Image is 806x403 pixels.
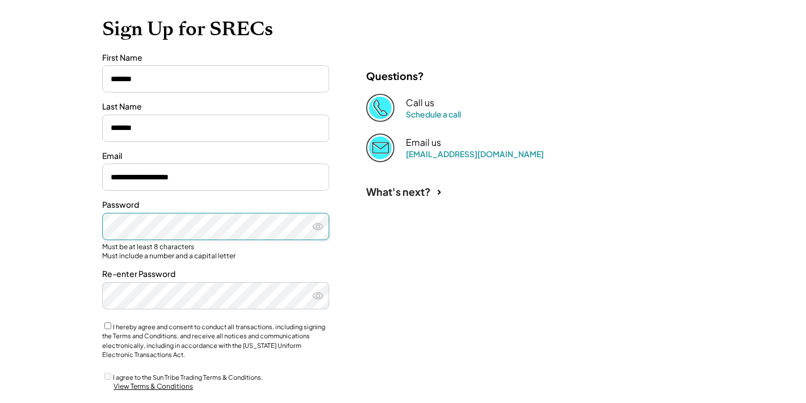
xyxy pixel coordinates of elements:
[102,323,325,359] label: I hereby agree and consent to conduct all transactions, including signing the Terms and Condition...
[406,109,461,119] a: Schedule a call
[366,94,394,122] img: Phone%20copy%403x.png
[114,382,193,392] div: View Terms & Conditions
[102,268,329,280] div: Re-enter Password
[406,97,434,109] div: Call us
[102,150,329,162] div: Email
[366,185,431,198] div: What's next?
[102,52,329,64] div: First Name
[113,373,263,381] label: I agree to the Sun Tribe Trading Terms & Conditions.
[406,137,441,149] div: Email us
[366,133,394,162] img: Email%202%403x.png
[102,242,329,260] div: Must be at least 8 characters Must include a number and a capital letter
[102,199,329,211] div: Password
[102,17,704,41] h1: Sign Up for SRECs
[406,149,544,159] a: [EMAIL_ADDRESS][DOMAIN_NAME]
[366,69,424,82] div: Questions?
[102,101,329,112] div: Last Name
